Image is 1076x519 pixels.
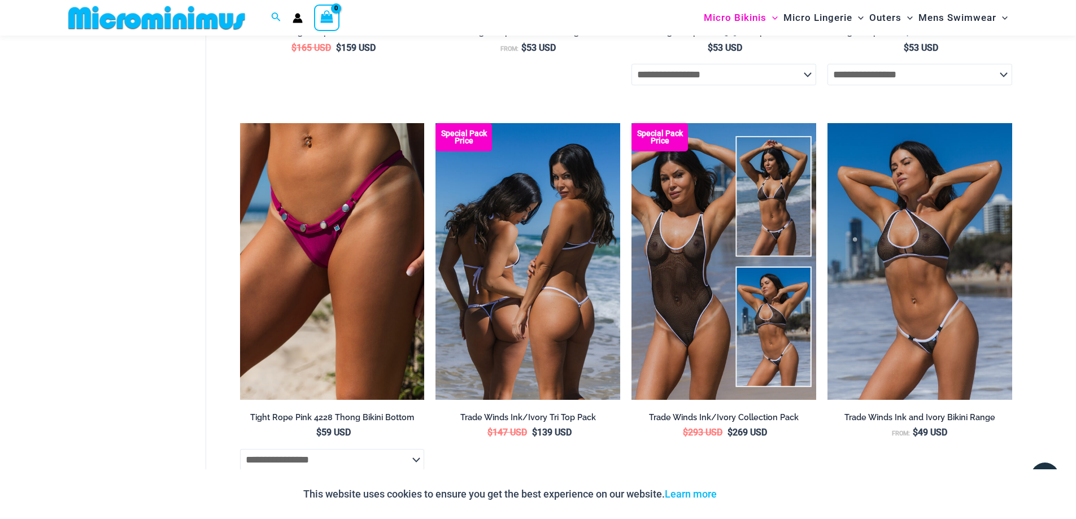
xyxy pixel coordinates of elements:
span: $ [728,427,733,438]
span: $ [904,42,909,53]
span: $ [291,42,297,53]
img: Tight Rope Pink 4228 Thong 01 [240,123,425,400]
a: Trade Winds Ink/Ivory Collection Pack [631,412,816,427]
a: Trade Winds Ink/Ivory Tri Top Pack [435,412,620,427]
img: Tradewinds Ink and Ivory 384 Halter 453 Micro 02 [827,123,1012,400]
img: Top Bum Pack b [435,123,620,400]
a: Mens SwimwearMenu ToggleMenu Toggle [916,3,1010,32]
span: $ [336,42,341,53]
a: Trade Winds Ink and Ivory Bikini Range [827,412,1012,427]
a: OutersMenu ToggleMenu Toggle [866,3,916,32]
span: $ [913,427,918,438]
nav: Site Navigation [699,2,1013,34]
span: Mens Swimwear [918,3,996,32]
bdi: 139 USD [532,427,572,438]
span: $ [532,427,537,438]
span: $ [521,42,526,53]
a: Search icon link [271,11,281,25]
bdi: 293 USD [683,427,722,438]
img: Collection Pack [631,123,816,400]
a: Collection Pack Collection Pack b (1)Collection Pack b (1) [631,123,816,400]
span: Micro Lingerie [783,3,852,32]
span: Micro Bikinis [704,3,766,32]
a: Micro BikinisMenu ToggleMenu Toggle [701,3,781,32]
a: Account icon link [293,13,303,23]
h2: Trade Winds Ink/Ivory Tri Top Pack [435,412,620,423]
b: Special Pack Price [631,130,688,145]
bdi: 49 USD [913,427,947,438]
bdi: 159 USD [336,42,376,53]
span: $ [316,427,321,438]
img: MM SHOP LOGO FLAT [64,5,250,30]
a: Learn more [665,488,717,500]
bdi: 269 USD [728,427,767,438]
a: Top Bum Pack Top Bum Pack bTop Bum Pack b [435,123,620,400]
bdi: 147 USD [487,427,527,438]
span: Menu Toggle [852,3,864,32]
span: $ [708,42,713,53]
span: From: [500,45,519,53]
bdi: 53 USD [904,42,938,53]
span: Menu Toggle [901,3,913,32]
a: Tight Rope Pink 4228 Thong 01Tight Rope Pink 4228 Thong 02Tight Rope Pink 4228 Thong 02 [240,123,425,400]
p: This website uses cookies to ensure you get the best experience on our website. [303,486,717,503]
span: Menu Toggle [766,3,778,32]
span: Outers [869,3,901,32]
a: Tight Rope Pink 4228 Thong Bikini Bottom [240,412,425,427]
span: Menu Toggle [996,3,1008,32]
span: $ [683,427,688,438]
h2: Trade Winds Ink and Ivory Bikini Range [827,412,1012,423]
button: Accept [725,481,773,508]
a: Micro LingerieMenu ToggleMenu Toggle [781,3,866,32]
a: View Shopping Cart, empty [314,5,340,30]
bdi: 53 USD [521,42,556,53]
h2: Trade Winds Ink/Ivory Collection Pack [631,412,816,423]
span: $ [487,427,493,438]
bdi: 165 USD [291,42,331,53]
bdi: 59 USD [316,427,351,438]
a: Tradewinds Ink and Ivory 384 Halter 453 Micro 02Tradewinds Ink and Ivory 384 Halter 453 Micro 01T... [827,123,1012,400]
h2: Tight Rope Pink 4228 Thong Bikini Bottom [240,412,425,423]
span: From: [892,430,910,437]
bdi: 53 USD [708,42,742,53]
b: Special Pack Price [435,130,492,145]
